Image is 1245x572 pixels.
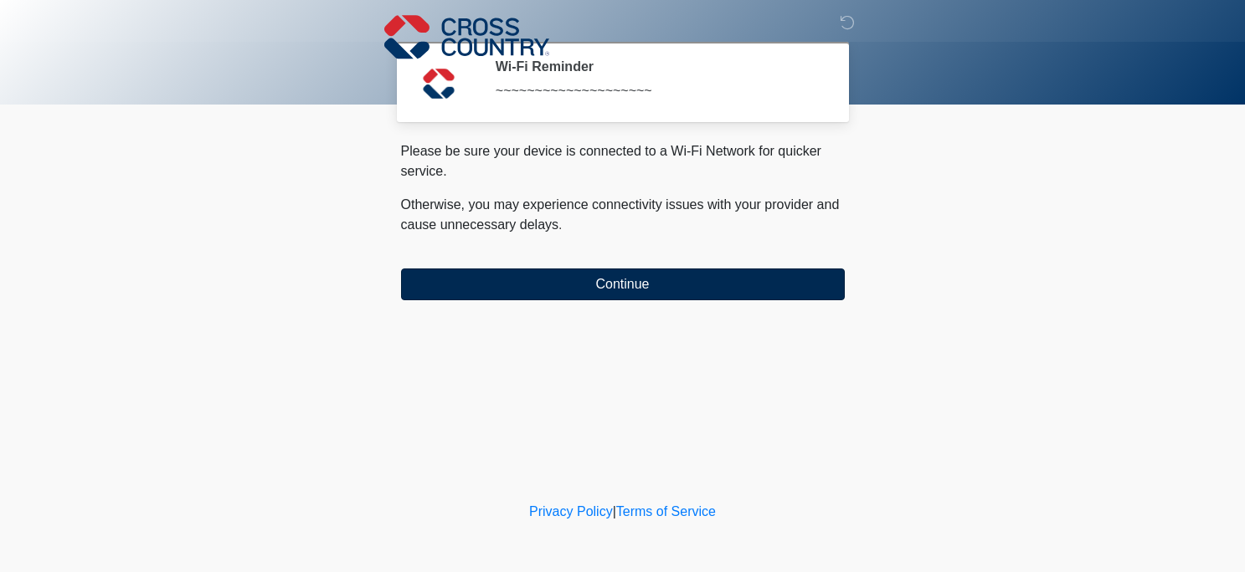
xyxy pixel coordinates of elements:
[529,504,613,518] a: Privacy Policy
[401,141,845,181] p: Please be sure your device is connected to a Wi-Fi Network for quicker service.
[613,504,616,518] a: |
[401,268,845,300] button: Continue
[558,217,562,232] span: .
[414,59,464,109] img: Agent Avatar
[401,195,845,235] p: Otherwise, you may experience connectivity issues with your provider and cause unnecessary delays
[616,504,716,518] a: Terms of Service
[384,13,550,61] img: Cross Country Logo
[496,81,820,101] div: ~~~~~~~~~~~~~~~~~~~~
